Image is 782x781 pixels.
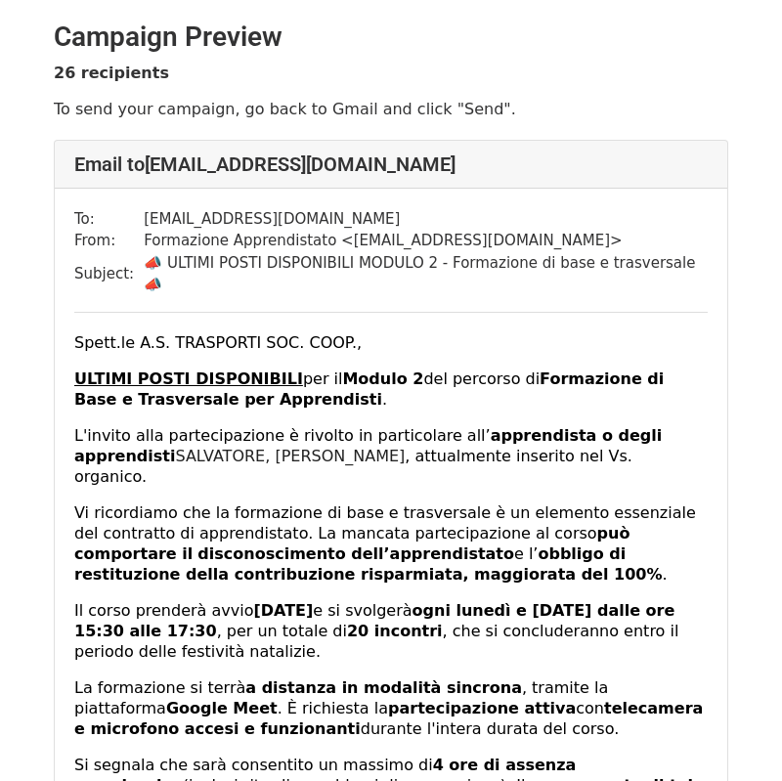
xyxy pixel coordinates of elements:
[54,64,169,82] strong: 26 recipients
[74,677,708,739] p: La formazione si terrà , tramite la piattaforma . È richiesta la con durante l'intera durata del ...
[74,332,708,353] p: Spett.le A.S. TRASPORTI SOC. COOP.,
[144,208,708,231] td: [EMAIL_ADDRESS][DOMAIN_NAME]
[54,99,728,119] p: To send your campaign, go back to Gmail and click "Send".
[74,601,674,640] strong: ogni lunedì e [DATE] dalle ore 15:30 alle 17:30
[245,678,522,697] strong: a distanza in modalità sincrona
[74,152,708,176] h4: Email to [EMAIL_ADDRESS][DOMAIN_NAME]
[74,502,708,585] p: Vi ricordiamo che la formazione di base e trasversale è un elemento essenziale del contratto di a...
[74,252,144,296] td: Subject:
[74,425,708,487] p: L'invito alla partecipazione è rivolto in particolare all’ , attualmente inserito nel Vs. organico.
[74,230,144,252] td: From:
[74,369,708,410] p: per il del percorso di .
[166,699,278,717] strong: Google Meet
[74,524,630,563] b: può comportare il
[74,369,664,409] strong: Formazione di Base e Trasversale per Apprendisti
[74,208,144,231] td: To:
[342,369,423,388] strong: Modulo 2
[144,252,708,296] td: 📣 ULTIMI POSTI DISPONIBILI MODULO 2 - Formazione di base e trasversale 📣
[54,21,728,54] h2: Campaign Preview
[197,544,514,563] strong: disconoscimento dell’apprendistato
[74,544,662,584] strong: obbligo di restituzione della contribuzione risparmiata, maggiorata del 100%
[74,369,303,388] u: ULTIMI POSTI DISPONIBILI
[175,447,405,465] span: SALVATORE, [PERSON_NAME]
[74,699,703,738] strong: telecamera e microfono accesi e funzionanti
[74,426,662,465] strong: apprendista o degli apprendisti
[388,699,576,717] strong: partecipazione attiva
[144,230,708,252] td: Formazione Apprendistato < [EMAIL_ADDRESS][DOMAIN_NAME] >
[347,622,443,640] strong: 20 incontri
[253,601,313,620] strong: [DATE]
[74,600,708,662] p: Il corso prenderà avvio e si svolgerà , per un totale di , che si concluderanno entro il periodo ...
